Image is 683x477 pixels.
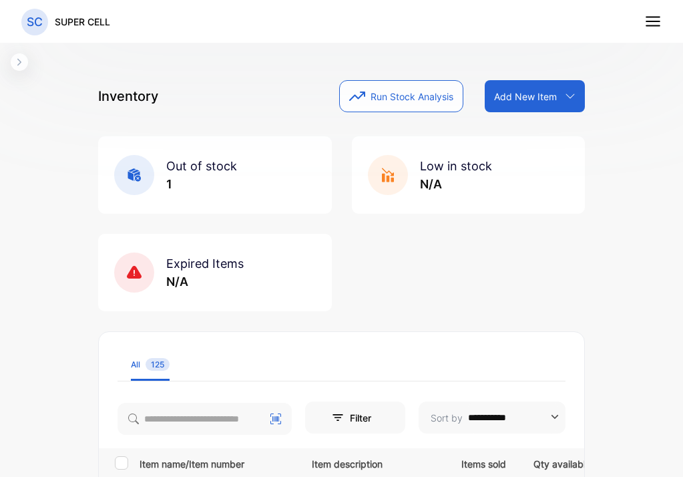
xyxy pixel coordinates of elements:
div: All [131,359,170,371]
span: Low in stock [420,159,492,173]
span: Expired Items [166,257,244,271]
button: Sort by [419,402,565,434]
p: SUPER CELL [55,15,110,29]
p: N/A [166,273,244,291]
span: 125 [146,358,170,371]
p: N/A [420,175,492,193]
p: Item description [312,454,434,471]
p: 1 [166,175,237,193]
span: Out of stock [166,159,237,173]
p: SC [27,13,43,31]
p: Inventory [98,86,158,106]
button: Run Stock Analysis [339,80,463,112]
p: Sort by [431,411,463,425]
p: Add New Item [494,90,557,104]
p: Item name/Item number [140,454,295,471]
p: Qty available [533,454,591,471]
p: Items sold [461,454,506,471]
